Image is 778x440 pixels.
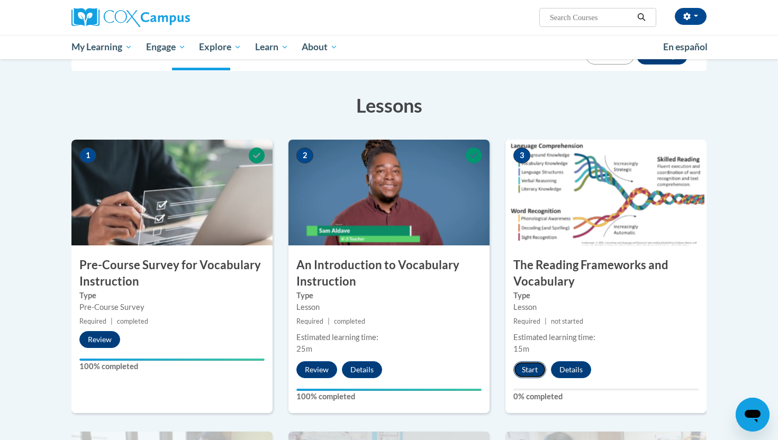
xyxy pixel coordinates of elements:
h3: Pre-Course Survey for Vocabulary Instruction [71,257,273,290]
span: Required [296,317,323,325]
label: Type [513,290,699,301]
span: Explore [199,41,241,53]
button: Review [296,361,337,378]
span: not started [551,317,583,325]
button: Details [342,361,382,378]
span: 1 [79,148,96,163]
button: Review [79,331,120,348]
a: Learn [248,35,295,59]
span: | [545,317,547,325]
div: Your progress [296,389,482,391]
span: Required [513,317,540,325]
span: 15m [513,344,529,353]
div: Lesson [296,301,482,313]
iframe: Button to launch messaging window [736,398,770,432]
label: 100% completed [79,361,265,372]
img: Course Image [71,140,273,245]
div: Pre-Course Survey [79,301,265,313]
label: 100% completed [296,391,482,402]
span: 2 [296,148,313,163]
a: Explore [192,35,248,59]
img: Course Image [505,140,707,245]
span: Engage [146,41,186,53]
img: Course Image [288,140,490,245]
span: Required [79,317,106,325]
span: En español [663,41,708,52]
div: Main menu [56,35,722,59]
span: completed [334,317,365,325]
button: Details [551,361,591,378]
button: Account Settings [675,8,707,25]
label: Type [79,290,265,301]
span: About [302,41,338,53]
span: 3 [513,148,530,163]
span: My Learning [71,41,132,53]
h3: Lessons [71,92,707,118]
a: My Learning [65,35,139,59]
div: Your progress [79,359,265,361]
div: Lesson [513,301,699,313]
a: En español [656,36,714,58]
button: Start [513,361,546,378]
label: 0% completed [513,391,699,402]
input: Search Courses [549,11,634,24]
a: Cox Campus [71,8,273,27]
a: About [295,35,345,59]
button: Search [634,11,649,24]
a: Engage [139,35,193,59]
span: 25m [296,344,312,353]
span: completed [117,317,148,325]
div: Estimated learning time: [513,332,699,343]
h3: An Introduction to Vocabulary Instruction [288,257,490,290]
span: | [111,317,113,325]
h3: The Reading Frameworks and Vocabulary [505,257,707,290]
span: Learn [255,41,288,53]
div: Estimated learning time: [296,332,482,343]
img: Cox Campus [71,8,190,27]
span: | [328,317,330,325]
label: Type [296,290,482,301]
